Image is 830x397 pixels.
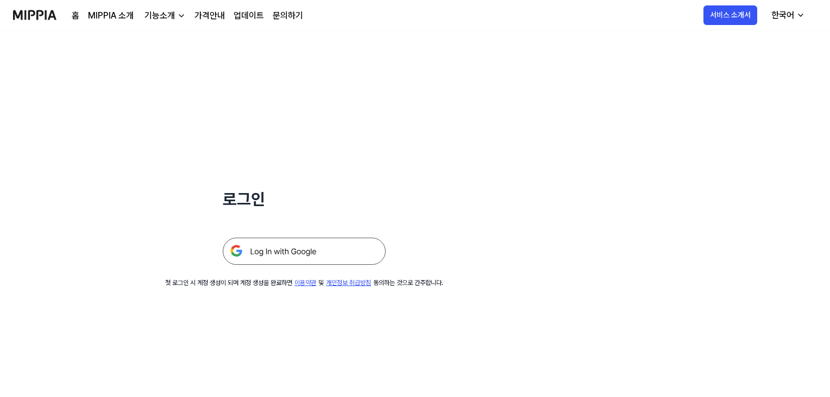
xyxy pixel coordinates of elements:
div: 첫 로그인 시 계정 생성이 되며 계정 생성을 완료하면 및 동의하는 것으로 간주합니다. [165,278,443,288]
button: 기능소개 [142,9,186,22]
h1: 로그인 [223,187,386,212]
a: MIPPIA 소개 [88,9,134,22]
div: 한국어 [769,9,796,22]
a: 업데이트 [234,9,264,22]
div: 기능소개 [142,9,177,22]
a: 문의하기 [273,9,303,22]
a: 이용약관 [294,279,316,287]
a: 가격안내 [194,9,225,22]
img: down [177,11,186,20]
img: 구글 로그인 버튼 [223,238,386,265]
a: 홈 [72,9,79,22]
a: 개인정보 취급방침 [326,279,371,287]
button: 한국어 [763,4,812,26]
button: 서비스 소개서 [703,5,757,25]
